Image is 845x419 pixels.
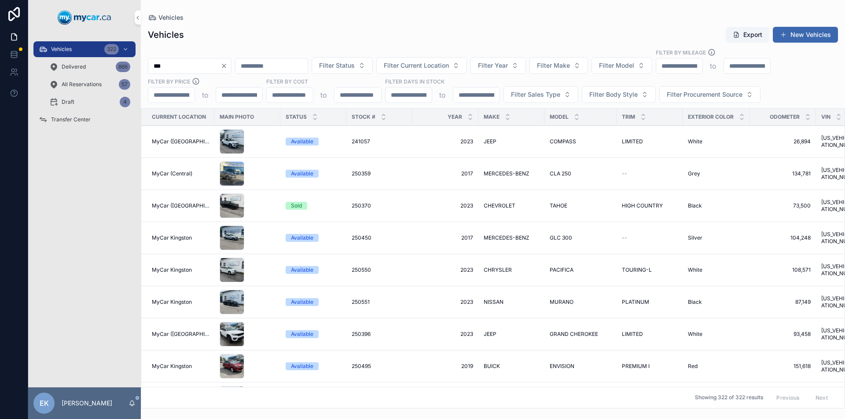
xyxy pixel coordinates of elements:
[688,331,745,338] a: White
[755,202,811,209] a: 73,500
[688,234,745,241] a: Silver
[550,363,574,370] span: ENVISION
[376,57,467,74] button: Select Button
[418,202,473,209] span: 2023
[688,266,702,273] span: White
[418,138,473,145] a: 2023
[152,138,209,145] a: MyCar ([GEOGRAPHIC_DATA])
[622,363,650,370] span: PREMIUM I
[439,90,446,100] p: to
[286,298,341,306] a: Available
[688,363,745,370] a: Red
[688,138,702,145] span: White
[418,363,473,370] span: 2019
[418,170,473,177] a: 2017
[418,266,473,273] span: 2023
[320,90,327,100] p: to
[622,331,643,338] span: LIMITED
[550,299,573,306] span: MURANO
[220,113,254,120] span: Main Photo
[688,266,745,273] a: White
[352,363,371,370] span: 250495
[291,170,313,178] div: Available
[550,299,611,306] a: MURANO
[484,299,539,306] a: NISSAN
[352,202,407,209] a: 250370
[755,363,811,370] a: 151,618
[291,234,313,242] div: Available
[550,138,611,145] a: COMPASS
[352,170,371,177] span: 250359
[286,234,341,242] a: Available
[62,399,112,408] p: [PERSON_NAME]
[622,113,635,120] span: Trim
[688,202,702,209] span: Black
[484,113,500,120] span: Make
[62,81,102,88] span: All Reservations
[667,90,742,99] span: Filter Procurement Source
[622,202,663,209] span: HIGH COUNTRY
[550,202,611,209] a: TAHOE
[550,138,576,145] span: COMPASS
[622,138,677,145] a: LIMITED
[152,363,209,370] a: MyCar Kingston
[503,86,578,103] button: Select Button
[119,79,130,90] div: 57
[385,77,445,85] label: Filter Days In Stock
[484,170,539,177] a: MERCEDES-BENZ
[51,116,91,123] span: Transfer Center
[770,113,800,120] span: Odometer
[550,234,611,241] a: GLC 300
[688,170,700,177] span: Grey
[755,299,811,306] span: 87,149
[726,27,769,43] button: Export
[622,266,677,273] a: TOURING-L
[821,113,830,120] span: VIN
[484,266,512,273] span: CHRYSLER
[484,363,539,370] a: BUICK
[152,234,192,241] span: MyCar Kingston
[352,234,407,241] a: 250450
[352,266,371,273] span: 250550
[319,61,355,70] span: Filter Status
[622,299,677,306] a: PLATINUM
[484,138,539,145] a: JEEP
[622,170,677,177] a: --
[550,202,567,209] span: TAHOE
[152,202,209,209] a: MyCar ([GEOGRAPHIC_DATA])
[286,202,341,210] a: Sold
[352,170,407,177] a: 250359
[266,77,308,85] label: FILTER BY COST
[148,77,190,85] label: FILTER BY PRICE
[484,138,496,145] span: JEEP
[484,266,539,273] a: CHRYSLER
[755,234,811,241] span: 104,248
[656,48,706,56] label: Filter By Mileage
[152,331,209,338] span: MyCar ([GEOGRAPHIC_DATA])
[599,61,634,70] span: Filter Model
[352,331,407,338] a: 250396
[418,331,473,338] a: 2023
[152,234,209,241] a: MyCar Kingston
[152,170,209,177] a: MyCar (Central)
[286,138,341,146] a: Available
[688,363,698,370] span: Red
[755,170,811,177] span: 134,781
[152,113,206,120] span: Current Location
[591,57,652,74] button: Select Button
[152,299,209,306] a: MyCar Kingston
[688,234,702,241] span: Silver
[44,94,136,110] a: Draft4
[695,394,763,401] span: Showing 322 of 322 results
[550,363,611,370] a: ENVISION
[550,234,572,241] span: GLC 300
[352,363,407,370] a: 250495
[537,61,570,70] span: Filter Make
[220,62,231,69] button: Clear
[352,202,371,209] span: 250370
[688,113,734,120] span: Exterior Color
